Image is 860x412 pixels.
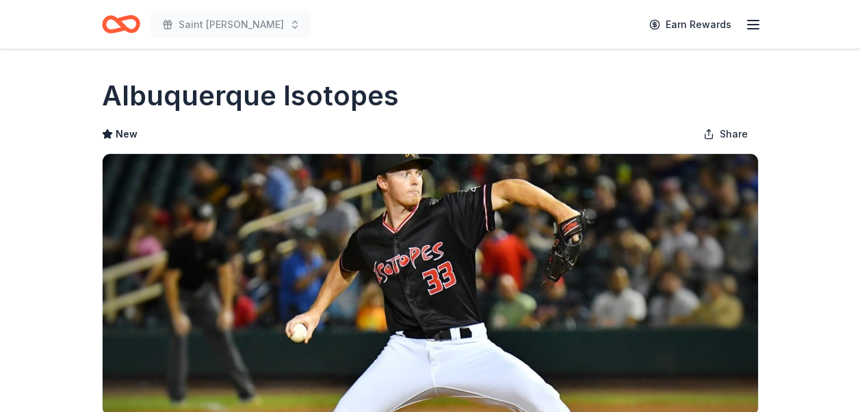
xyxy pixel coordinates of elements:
button: Share [692,120,759,148]
span: Saint [PERSON_NAME] [179,16,284,33]
span: New [116,126,138,142]
a: Earn Rewards [641,12,740,37]
h1: Albuquerque Isotopes [102,77,399,115]
span: Share [720,126,748,142]
button: Saint [PERSON_NAME] [151,11,311,38]
a: Home [102,8,140,40]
